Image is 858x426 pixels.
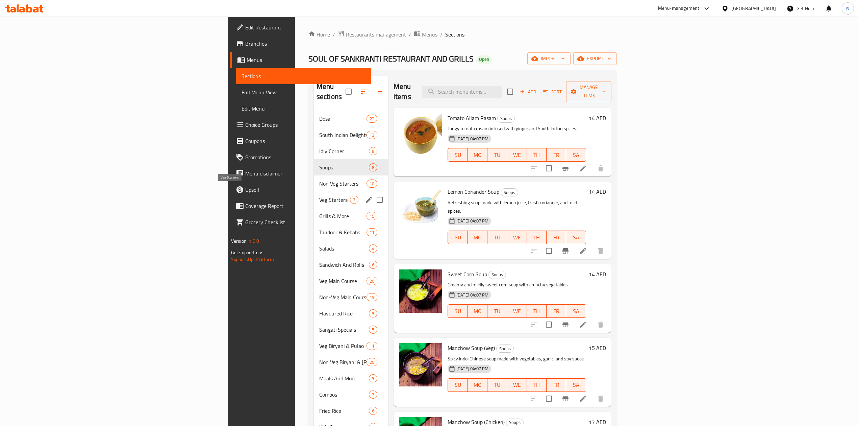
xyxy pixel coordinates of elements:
span: Add item [517,87,539,97]
span: Veg Starters [319,196,350,204]
span: Soups [497,345,513,353]
span: SU [451,150,465,160]
a: Menus [230,52,371,68]
a: Menus [414,30,437,39]
span: TU [490,233,504,242]
button: SA [566,231,586,244]
div: Soups8 [314,159,388,175]
a: Coverage Report [230,198,371,214]
span: FR [549,380,563,390]
div: [GEOGRAPHIC_DATA] [731,5,776,12]
span: N [846,5,849,12]
div: items [350,196,358,204]
button: Branch-specific-item [557,160,574,176]
span: 6 [369,262,377,268]
span: WE [510,233,524,242]
span: Menus [422,30,437,39]
button: Branch-specific-item [557,390,574,407]
button: WE [507,148,527,162]
button: export [573,52,617,65]
div: Veg Main Course [319,277,367,285]
button: Add section [372,84,388,100]
span: WE [510,380,524,390]
span: Sort items [539,87,566,97]
span: Combos [319,390,369,399]
a: Edit menu item [579,164,587,172]
span: South Indian Delights [319,131,367,139]
span: [DATE] 04:07 PM [454,292,491,298]
div: Veg Biryani & Pulao [319,342,367,350]
img: Lemon Coriander Soup [399,187,442,230]
span: Open [476,56,492,62]
span: [DATE] 04:07 PM [454,136,491,142]
button: SA [566,378,586,392]
span: MO [470,150,484,160]
span: Manchow Soup (Veg) [448,343,495,353]
a: Promotions [230,149,371,165]
div: items [367,277,377,285]
span: SU [451,380,465,390]
button: SU [448,148,468,162]
span: 11 [367,229,377,236]
span: Idly Corner [319,147,369,155]
span: Branches [245,40,365,48]
button: FR [547,378,566,392]
h6: 15 AED [589,343,606,353]
span: 7 [369,392,377,398]
div: Non Veg Starters [319,180,367,188]
span: Version: [231,237,248,245]
span: Sections [445,30,464,39]
span: Salads [319,244,369,253]
span: SA [569,150,583,160]
span: 8 [369,148,377,155]
a: Choice Groups [230,117,371,133]
span: Soups [319,163,369,171]
span: TH [530,233,544,242]
a: Edit menu item [579,247,587,255]
div: Sangati Specials5 [314,322,388,338]
span: SA [569,306,583,316]
div: items [369,390,377,399]
span: Soups [498,115,514,122]
button: Branch-specific-item [557,316,574,333]
span: SA [569,233,583,242]
img: Manchow Soup (Veg) [399,343,442,386]
span: 1.0.0 [249,237,259,245]
div: Dosa [319,115,367,123]
span: Meals And More [319,374,369,382]
span: Sweet Corn Soup [448,269,487,279]
button: FR [547,304,566,318]
span: Select to update [542,161,556,175]
span: Select to update [542,244,556,258]
span: 5 [369,327,377,333]
div: Non-Veg Main Course [319,293,367,301]
button: import [527,52,571,65]
div: items [369,147,377,155]
span: Coupons [245,137,365,145]
span: TU [490,306,504,316]
span: Upsell [245,186,365,194]
span: Edit Menu [242,104,365,113]
button: MO [468,304,487,318]
div: Veg Biryani & Pulao11 [314,338,388,354]
h6: 14 AED [589,187,606,196]
span: Grocery Checklist [245,218,365,226]
span: Sangati Specials [319,326,369,334]
span: 13 [367,132,377,138]
button: MO [468,378,487,392]
a: Edit menu item [579,321,587,329]
span: 7 [350,197,358,203]
div: Soups [497,115,515,123]
span: WE [510,150,524,160]
button: SA [566,304,586,318]
span: Select section [503,85,517,99]
span: WE [510,306,524,316]
button: TU [487,378,507,392]
span: MO [470,306,484,316]
div: Non Veg Biryani & [PERSON_NAME]20 [314,354,388,370]
span: Get support on: [231,248,262,257]
p: Spicy Indo-Chinese soup made with vegetables, garlic, and soy sauce. [448,355,586,363]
